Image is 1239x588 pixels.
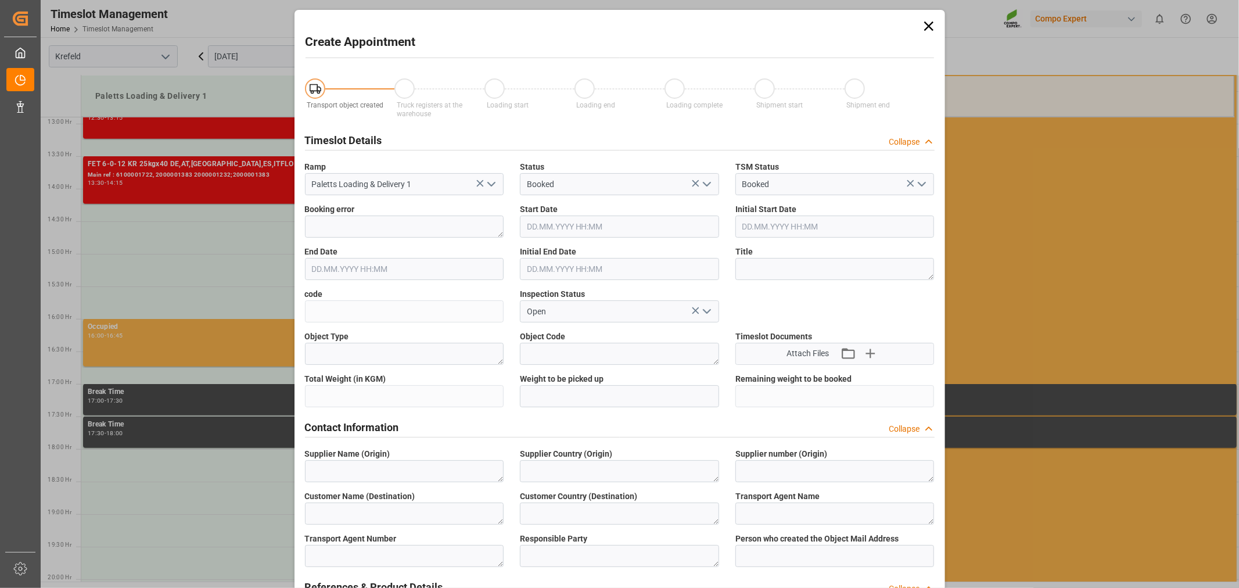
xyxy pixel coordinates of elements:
[520,373,604,385] span: Weight to be picked up
[889,423,920,435] div: Collapse
[306,33,416,52] h2: Create Appointment
[487,101,529,109] span: Loading start
[846,101,890,109] span: Shipment end
[735,246,753,258] span: Title
[697,303,714,321] button: open menu
[735,533,899,545] span: Person who created the Object Mail Address
[735,448,827,460] span: Supplier number (Origin)
[756,101,803,109] span: Shipment start
[482,175,500,193] button: open menu
[913,175,930,193] button: open menu
[520,203,558,216] span: Start Date
[305,448,390,460] span: Supplier Name (Origin)
[305,246,338,258] span: End Date
[520,173,719,195] input: Type to search/select
[889,136,920,148] div: Collapse
[520,258,719,280] input: DD.MM.YYYY HH:MM
[307,101,383,109] span: Transport object created
[577,101,616,109] span: Loading end
[520,161,544,173] span: Status
[305,288,323,300] span: code
[735,161,779,173] span: TSM Status
[735,373,852,385] span: Remaining weight to be booked
[520,246,576,258] span: Initial End Date
[735,490,820,503] span: Transport Agent Name
[305,132,382,148] h2: Timeslot Details
[305,373,386,385] span: Total Weight (in KGM)
[735,331,812,343] span: Timeslot Documents
[697,175,714,193] button: open menu
[520,448,612,460] span: Supplier Country (Origin)
[305,161,326,173] span: Ramp
[305,533,397,545] span: Transport Agent Number
[520,216,719,238] input: DD.MM.YYYY HH:MM
[520,490,637,503] span: Customer Country (Destination)
[735,216,935,238] input: DD.MM.YYYY HH:MM
[787,347,829,360] span: Attach Files
[305,258,504,280] input: DD.MM.YYYY HH:MM
[520,331,565,343] span: Object Code
[305,420,399,435] h2: Contact Information
[735,203,796,216] span: Initial Start Date
[520,533,587,545] span: Responsible Party
[305,173,504,195] input: Type to search/select
[305,490,415,503] span: Customer Name (Destination)
[305,331,349,343] span: Object Type
[305,203,355,216] span: Booking error
[666,101,723,109] span: Loading complete
[520,288,585,300] span: Inspection Status
[397,101,462,118] span: Truck registers at the warehouse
